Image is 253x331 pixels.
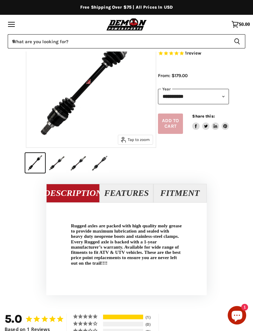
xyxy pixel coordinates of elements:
[228,18,253,31] a: $0.00
[118,135,153,144] button: Tap to zoom
[144,315,157,320] div: 1
[158,73,188,78] span: From: $179.00
[68,153,88,173] button: Yamaha Grizzly 700 Rugged Performance Axle thumbnail
[158,89,229,104] select: year
[26,18,156,147] img: Yamaha Grizzly 700 Rugged Performance Axle
[73,314,102,319] div: 5 ★
[90,153,110,173] button: Yamaha Grizzly 700 Rugged Performance Axle thumbnail
[46,184,100,202] button: Description
[5,312,22,325] strong: 5.0
[185,50,201,56] span: 1 reviews
[71,223,182,266] p: Rugged axles are packed with high quality moly grease to provide maximum lubrication and sealed w...
[158,50,229,57] span: Rated 5.0 out of 5 stars 1 reviews
[103,315,143,319] div: 5-Star Ratings
[100,184,153,202] button: Features
[121,137,150,143] span: Tap to zoom
[187,50,201,56] span: review
[8,34,229,48] input: When autocomplete results are available use up and down arrows to review and enter to select
[25,153,45,173] button: Yamaha Grizzly 700 Rugged Performance Axle thumbnail
[47,153,67,173] button: Yamaha Grizzly 700 Rugged Performance Axle thumbnail
[192,114,214,118] span: Share this:
[153,184,207,202] button: Fitment
[103,315,143,319] div: 100%
[105,17,148,31] img: Demon Powersports
[192,114,229,134] aside: Share this:
[239,22,250,27] span: $0.00
[226,306,248,326] inbox-online-store-chat: Shopify online store chat
[229,34,245,48] button: Search
[8,34,245,48] form: Product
